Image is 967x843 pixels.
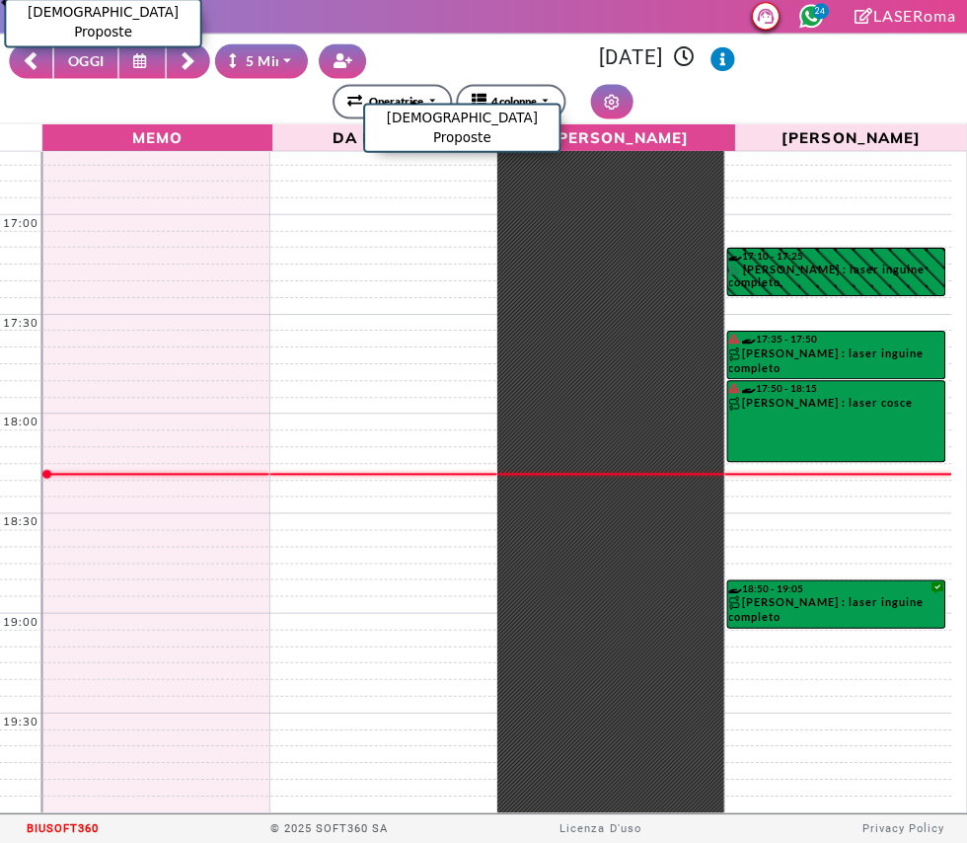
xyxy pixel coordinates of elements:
[729,582,944,594] div: 18:50 - 19:05
[1,317,44,331] div: 17:30
[729,265,744,275] i: PAGATO
[49,127,269,148] span: Memo
[729,596,743,610] img: PERCORSO
[1,217,44,231] div: 17:00
[510,127,730,148] span: [PERSON_NAME]
[855,10,873,26] i: Clicca per andare alla pagina di firma
[729,289,944,309] span: non ha i turni
[729,335,740,345] i: Il cliente ha degli insoluti
[230,52,303,73] div: 5 Minuti
[54,45,120,80] button: OGGI
[1,416,44,429] div: 18:00
[729,383,944,396] div: 17:50 - 18:15
[1,715,44,728] div: 19:30
[729,348,743,362] img: PERCORSO
[729,334,944,346] div: 17:35 - 17:50
[320,45,367,80] button: Crea nuovo contatto rapido
[729,398,743,412] img: PERCORSO
[813,5,829,21] span: 24
[560,822,641,835] a: Licenza D'uso
[741,127,961,148] span: [PERSON_NAME]
[279,127,499,148] span: Da Decidere
[855,8,956,27] a: Clicca per andare alla pagina di firmaLASERoma
[729,384,740,394] i: Il cliente ha degli insoluti
[729,251,944,263] div: 17:10 - 17:25
[729,264,944,296] div: [PERSON_NAME] : laser inguine completo
[862,822,944,835] a: Privacy Policy
[364,105,561,154] div: [DEMOGRAPHIC_DATA] Proposte
[729,397,944,418] div: [PERSON_NAME] : laser cosce
[729,347,944,379] div: [PERSON_NAME] : laser inguine completo
[729,595,944,628] div: [PERSON_NAME] : laser inguine completo
[1,515,44,529] div: 18:30
[1,615,44,629] div: 19:00
[378,47,956,73] h3: [DATE]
